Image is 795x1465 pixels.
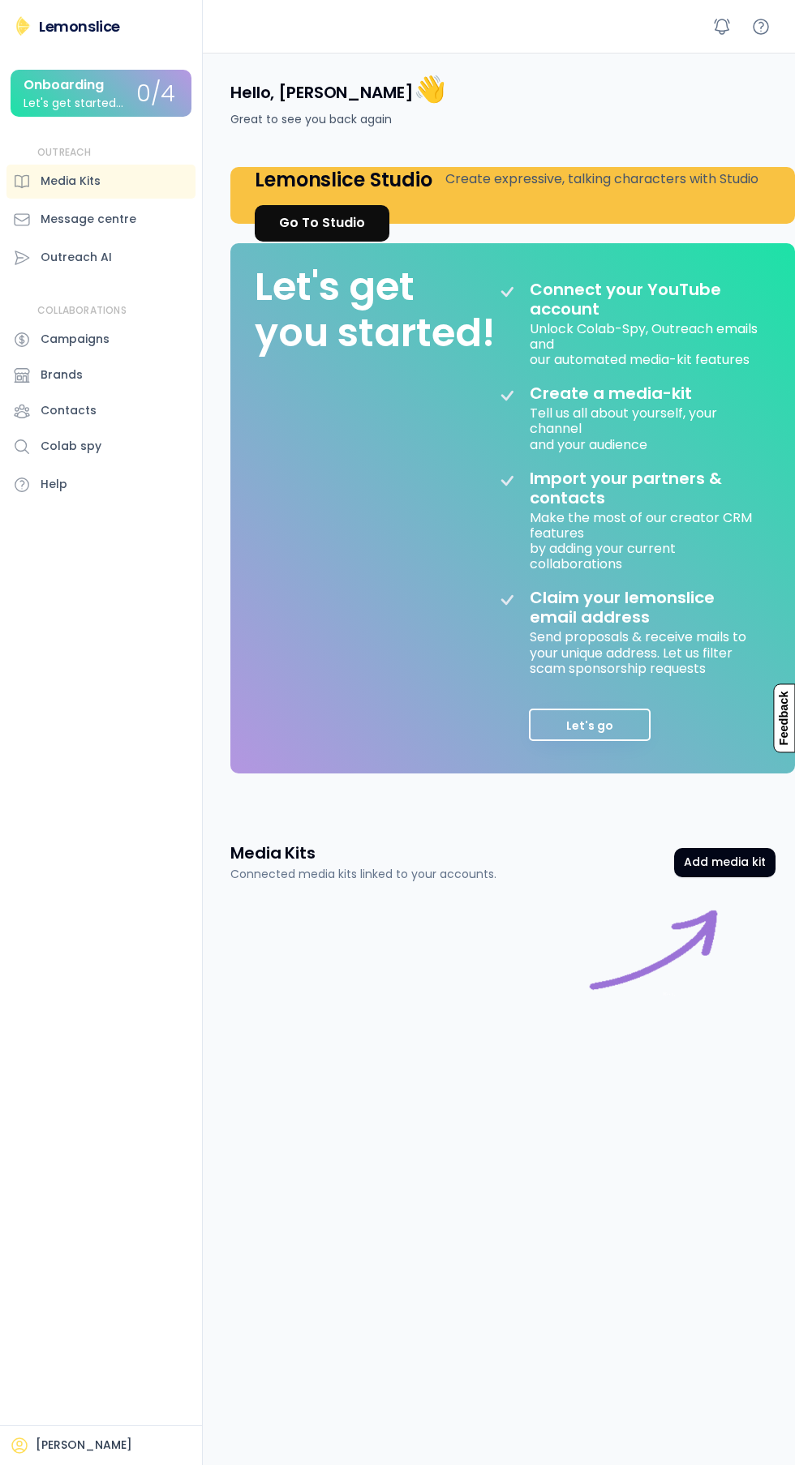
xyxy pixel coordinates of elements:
div: Campaigns [41,331,110,348]
div: Start here [581,902,727,1048]
div: Let's get you started! [255,263,495,357]
div: Create a media-kit [530,383,733,403]
font: 👋 [414,71,446,107]
div: Make the most of our creator CRM features by adding your current collaborations [530,508,758,572]
div: Help [41,476,67,493]
div: Great to see you back again [230,111,392,128]
div: Onboarding [24,78,104,92]
h3: Media Kits [230,842,316,864]
div: Contacts [41,402,97,419]
h4: Lemonslice Studio [255,167,432,192]
a: Go To Studio [255,205,389,242]
div: Lemonslice [39,16,120,36]
div: Go To Studio [279,213,365,233]
div: Connected media kits linked to your accounts. [230,866,496,883]
img: connect%20image%20purple.gif [581,902,727,1048]
div: Send proposals & receive mails to your unique address. Let us filter scam sponsorship requests [530,627,758,676]
div: Colab spy [41,438,101,455]
button: Let's go [529,709,651,741]
div: Message centre [41,211,136,228]
img: Lemonslice [13,16,32,36]
div: Outreach AI [41,249,112,266]
button: Add media kit [674,848,776,877]
div: Let's get started... [24,97,123,109]
h4: Hello, [PERSON_NAME] [230,72,445,106]
div: Import your partners & contacts [530,469,758,508]
div: Create expressive, talking characters with Studio [445,169,758,189]
div: Claim your lemonslice email address [530,588,758,627]
div: Media Kits [41,173,101,190]
div: 0/4 [136,82,175,107]
div: OUTREACH [37,146,92,160]
div: [PERSON_NAME] [36,1437,132,1454]
div: Brands [41,366,83,383]
div: COLLABORATIONS [37,304,127,318]
div: Unlock Colab-Spy, Outreach emails and our automated media-kit features [530,319,758,368]
div: Connect your YouTube account [530,280,758,319]
div: Tell us all about yourself, your channel and your audience [530,403,758,452]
